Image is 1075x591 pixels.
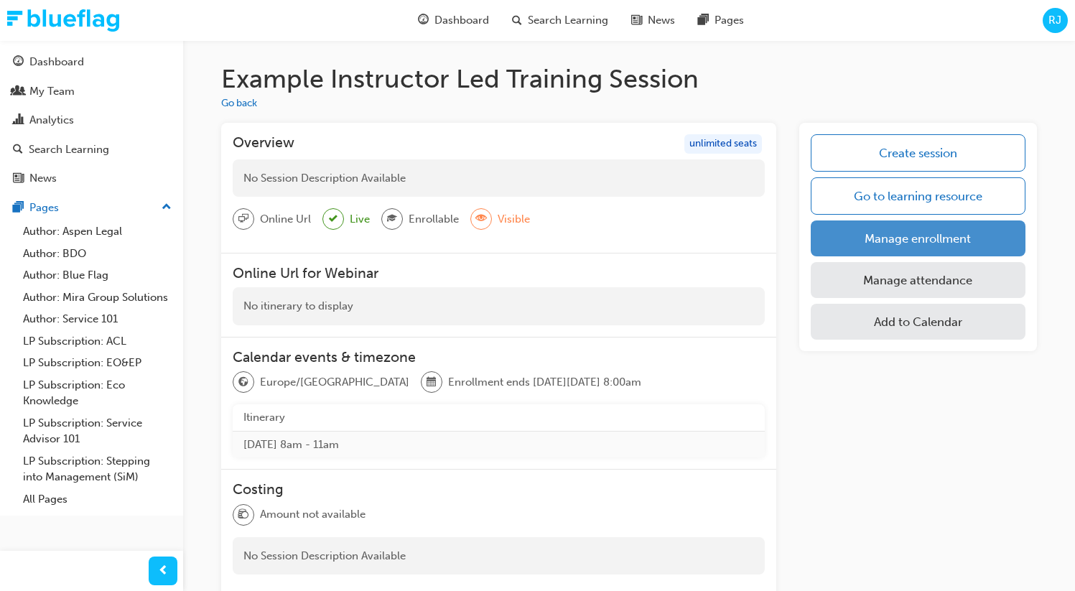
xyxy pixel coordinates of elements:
span: search-icon [13,144,23,157]
a: Author: Aspen Legal [17,220,177,243]
div: News [29,170,57,187]
span: prev-icon [158,562,169,580]
span: Amount not available [260,506,366,523]
th: Itinerary [233,404,765,431]
a: Author: Blue Flag [17,264,177,287]
button: DashboardMy TeamAnalyticsSearch LearningNews [6,46,177,195]
div: Search Learning [29,141,109,158]
div: No Session Description Available [233,159,765,197]
a: guage-iconDashboard [406,6,501,35]
span: money-icon [238,506,248,524]
a: Dashboard [6,49,177,75]
td: [DATE] 8am - 11am [233,431,765,457]
span: sessionType_ONLINE_URL-icon [238,210,248,228]
a: Analytics [6,107,177,134]
span: pages-icon [698,11,709,29]
button: Go back [221,96,257,112]
a: search-iconSearch Learning [501,6,620,35]
a: Author: Service 101 [17,308,177,330]
div: No Session Description Available [233,537,765,575]
a: All Pages [17,488,177,511]
span: Pages [715,12,744,29]
div: unlimited seats [684,134,762,154]
span: calendar-icon [427,373,437,392]
span: RJ [1048,12,1061,29]
button: Add to Calendar [811,304,1025,340]
button: Pages [6,195,177,221]
h3: Calendar events & timezone [233,349,765,366]
span: search-icon [512,11,522,29]
a: LP Subscription: EO&EP [17,352,177,374]
a: LP Subscription: Stepping into Management (SiM) [17,450,177,488]
div: Analytics [29,112,74,129]
a: news-iconNews [620,6,687,35]
span: news-icon [631,11,642,29]
span: up-icon [162,198,172,217]
span: Dashboard [434,12,489,29]
a: Manage enrollment [811,220,1025,256]
span: news-icon [13,172,24,185]
button: RJ [1043,8,1068,33]
span: globe-icon [238,373,248,392]
h3: Costing [233,481,765,498]
span: graduationCap-icon [387,210,397,228]
span: guage-icon [13,56,24,69]
div: No itinerary to display [233,287,765,325]
span: eye-icon [476,210,486,228]
a: LP Subscription: ACL [17,330,177,353]
span: Search Learning [528,12,608,29]
span: Online Url [260,211,311,228]
a: LP Subscription: Eco Knowledge [17,374,177,412]
a: Go to learning resource [811,177,1025,215]
span: people-icon [13,85,24,98]
span: guage-icon [418,11,429,29]
h3: Online Url for Webinar [233,265,765,281]
a: pages-iconPages [687,6,755,35]
span: chart-icon [13,114,24,127]
span: tick-icon [329,210,338,228]
img: Trak [7,9,119,32]
h1: Example Instructor Led Training Session [221,63,1037,95]
a: Search Learning [6,136,177,163]
a: News [6,165,177,192]
div: Pages [29,200,59,216]
a: LP Subscription: Service Advisor 101 [17,412,177,450]
div: My Team [29,83,75,100]
a: Create session [811,134,1025,172]
div: Dashboard [29,54,84,70]
span: pages-icon [13,202,24,215]
span: Visible [498,211,530,228]
a: Manage attendance [811,262,1025,298]
a: Author: BDO [17,243,177,265]
span: Enrollment ends [DATE][DATE] 8:00am [448,374,641,391]
span: News [648,12,675,29]
a: Author: Mira Group Solutions [17,287,177,309]
h3: Overview [233,134,294,154]
span: Enrollable [409,211,459,228]
span: Europe/[GEOGRAPHIC_DATA] [260,374,409,391]
span: Live [350,211,370,228]
a: My Team [6,78,177,105]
